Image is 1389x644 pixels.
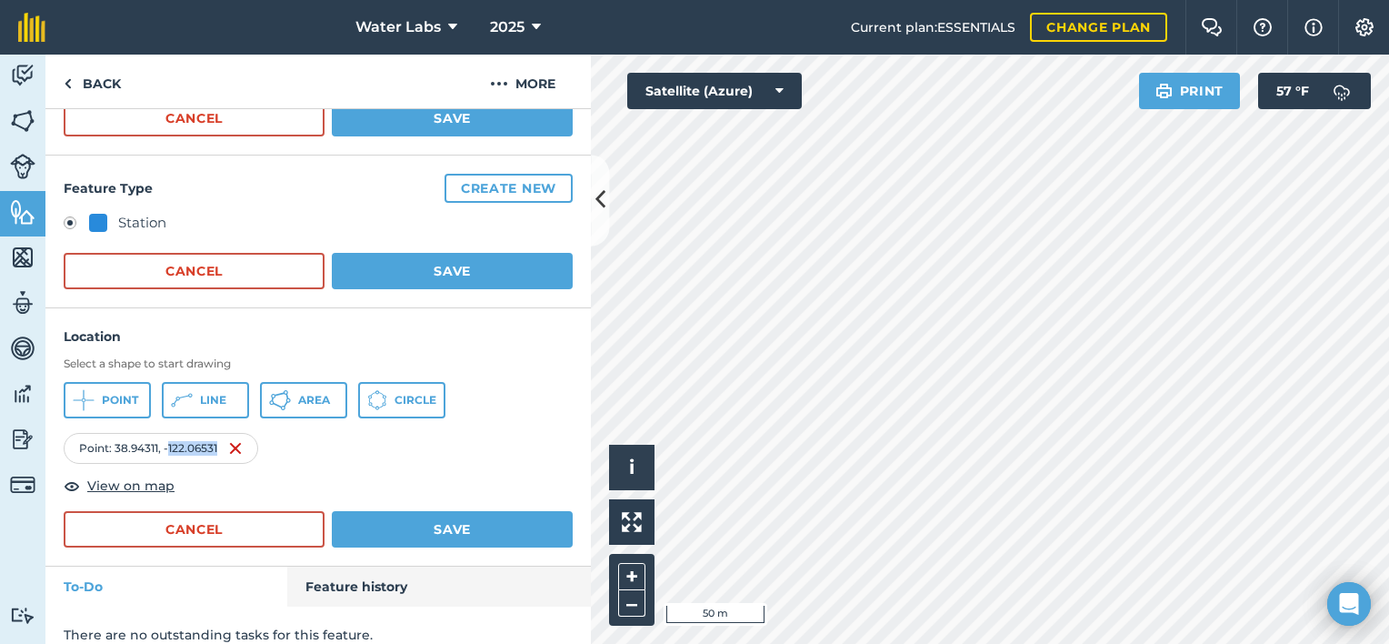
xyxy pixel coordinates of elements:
div: Station [118,212,166,234]
img: svg+xml;base64,PD94bWwgdmVyc2lvbj0iMS4wIiBlbmNvZGluZz0idXRmLTgiPz4KPCEtLSBHZW5lcmF0b3I6IEFkb2JlIE... [10,380,35,408]
button: Area [260,382,347,418]
span: Current plan : ESSENTIALS [851,17,1015,37]
img: svg+xml;base64,PD94bWwgdmVyc2lvbj0iMS4wIiBlbmNvZGluZz0idXRmLTgiPz4KPCEtLSBHZW5lcmF0b3I6IEFkb2JlIE... [10,335,35,362]
img: svg+xml;base64,PHN2ZyB4bWxucz0iaHR0cDovL3d3dy53My5vcmcvMjAwMC9zdmciIHdpZHRoPSIxOCIgaGVpZ2h0PSIyNC... [64,475,80,497]
button: Cancel [64,253,325,289]
button: Cancel [64,511,325,548]
img: svg+xml;base64,PD94bWwgdmVyc2lvbj0iMS4wIiBlbmNvZGluZz0idXRmLTgiPz4KPCEtLSBHZW5lcmF0b3I6IEFkb2JlIE... [10,289,35,317]
span: Area [298,393,330,408]
span: Point [102,393,138,408]
img: svg+xml;base64,PD94bWwgdmVyc2lvbj0iMS4wIiBlbmNvZGluZz0idXRmLTgiPz4KPCEtLSBHZW5lcmF0b3I6IEFkb2JlIE... [1324,73,1360,109]
a: Back [45,55,139,108]
button: Satellite (Azure) [627,73,802,109]
button: Save [332,253,573,289]
button: – [618,590,645,617]
img: svg+xml;base64,PHN2ZyB4bWxucz0iaHR0cDovL3d3dy53My5vcmcvMjAwMC9zdmciIHdpZHRoPSI1NiIgaGVpZ2h0PSI2MC... [10,244,35,271]
button: Point [64,382,151,418]
a: To-Do [45,567,287,607]
h4: Location [64,327,573,347]
button: Save [332,511,573,548]
button: Print [1139,73,1241,109]
img: svg+xml;base64,PD94bWwgdmVyc2lvbj0iMS4wIiBlbmNvZGluZz0idXRmLTgiPz4KPCEtLSBHZW5lcmF0b3I6IEFkb2JlIE... [10,62,35,89]
img: svg+xml;base64,PD94bWwgdmVyc2lvbj0iMS4wIiBlbmNvZGluZz0idXRmLTgiPz4KPCEtLSBHZW5lcmF0b3I6IEFkb2JlIE... [10,154,35,179]
img: svg+xml;base64,PHN2ZyB4bWxucz0iaHR0cDovL3d3dy53My5vcmcvMjAwMC9zdmciIHdpZHRoPSIxOSIgaGVpZ2h0PSIyNC... [1155,80,1173,102]
h4: Feature Type [64,174,573,203]
span: View on map [87,476,175,496]
button: View on map [64,475,175,497]
img: A question mark icon [1252,18,1274,36]
img: svg+xml;base64,PD94bWwgdmVyc2lvbj0iMS4wIiBlbmNvZGluZz0idXRmLTgiPz4KPCEtLSBHZW5lcmF0b3I6IEFkb2JlIE... [10,472,35,498]
img: Two speech bubbles overlapping with the left bubble in the forefront [1201,18,1223,36]
img: Four arrows, one pointing top left, one top right, one bottom right and the last bottom left [622,512,642,532]
button: i [609,445,655,490]
img: svg+xml;base64,PHN2ZyB4bWxucz0iaHR0cDovL3d3dy53My5vcmcvMjAwMC9zdmciIHdpZHRoPSI1NiIgaGVpZ2h0PSI2MC... [10,198,35,226]
img: svg+xml;base64,PD94bWwgdmVyc2lvbj0iMS4wIiBlbmNvZGluZz0idXRmLTgiPz4KPCEtLSBHZW5lcmF0b3I6IEFkb2JlIE... [10,426,35,453]
img: svg+xml;base64,PHN2ZyB4bWxucz0iaHR0cDovL3d3dy53My5vcmcvMjAwMC9zdmciIHdpZHRoPSIxNyIgaGVpZ2h0PSIxNy... [1304,16,1323,38]
img: A cog icon [1354,18,1375,36]
img: svg+xml;base64,PHN2ZyB4bWxucz0iaHR0cDovL3d3dy53My5vcmcvMjAwMC9zdmciIHdpZHRoPSIyMCIgaGVpZ2h0PSIyNC... [490,73,508,95]
img: svg+xml;base64,PHN2ZyB4bWxucz0iaHR0cDovL3d3dy53My5vcmcvMjAwMC9zdmciIHdpZHRoPSI5IiBoZWlnaHQ9IjI0Ii... [64,73,72,95]
button: + [618,563,645,590]
img: svg+xml;base64,PHN2ZyB4bWxucz0iaHR0cDovL3d3dy53My5vcmcvMjAwMC9zdmciIHdpZHRoPSIxNiIgaGVpZ2h0PSIyNC... [228,438,243,459]
img: svg+xml;base64,PHN2ZyB4bWxucz0iaHR0cDovL3d3dy53My5vcmcvMjAwMC9zdmciIHdpZHRoPSI1NiIgaGVpZ2h0PSI2MC... [10,107,35,135]
div: Point : 38.94311 , -122.06531 [64,433,258,464]
span: 57 ° F [1276,73,1309,109]
img: svg+xml;base64,PD94bWwgdmVyc2lvbj0iMS4wIiBlbmNvZGluZz0idXRmLTgiPz4KPCEtLSBHZW5lcmF0b3I6IEFkb2JlIE... [10,607,35,624]
span: i [629,456,635,478]
span: Line [200,393,226,408]
a: Feature history [287,567,592,607]
button: Circle [358,382,445,418]
button: Line [162,382,249,418]
a: Change plan [1030,13,1167,42]
button: Cancel [64,100,325,136]
div: Open Intercom Messenger [1327,582,1371,626]
span: Circle [395,393,436,408]
h3: Select a shape to start drawing [64,357,573,371]
button: Save [332,100,573,136]
img: fieldmargin Logo [18,13,45,42]
button: More [455,55,591,108]
button: Create new [445,174,573,203]
button: 57 °F [1258,73,1371,109]
span: Water Labs [355,16,441,38]
span: 2025 [490,16,525,38]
